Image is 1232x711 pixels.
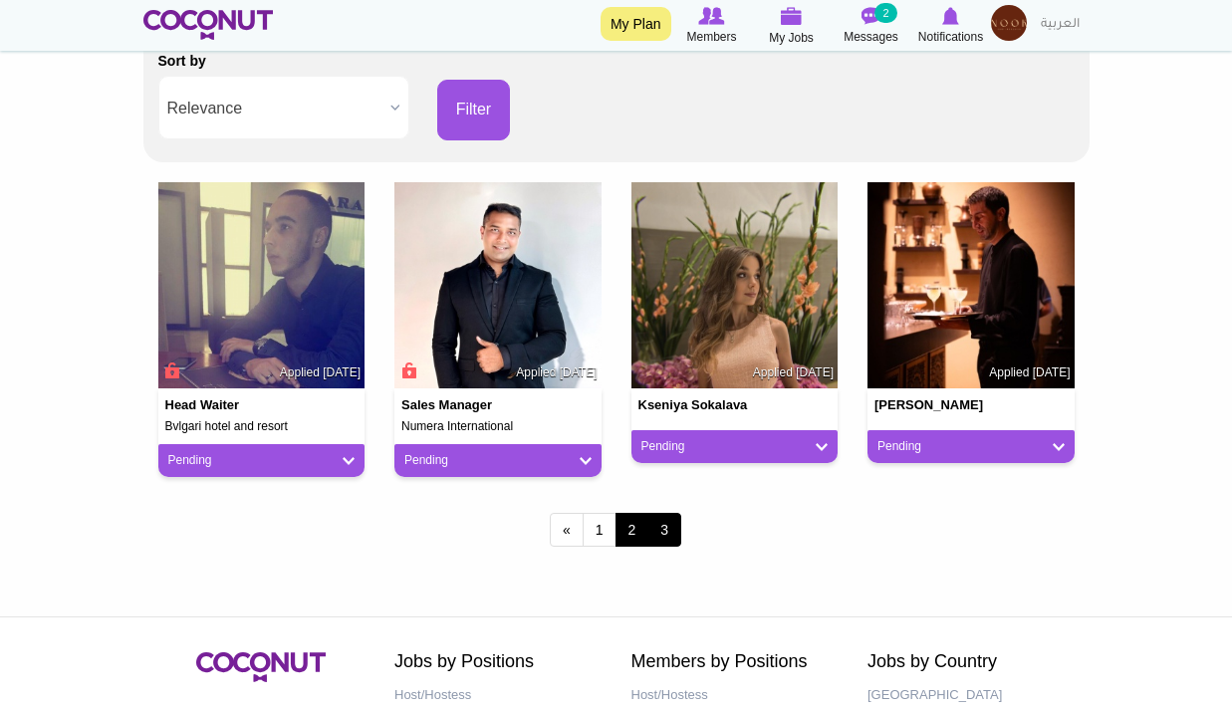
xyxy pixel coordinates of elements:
a: ‹ previous [550,513,584,547]
h4: Sales manager [401,398,517,412]
img: Kseniya Sokalava's picture [631,182,839,389]
a: [GEOGRAPHIC_DATA] [867,681,1075,710]
a: 2 [616,513,649,547]
a: العربية [1031,5,1090,45]
h4: [PERSON_NAME] [874,398,990,412]
a: Pending [404,452,592,469]
img: My Jobs [781,7,803,25]
a: Pending [641,438,829,455]
span: Connect to Unlock the Profile [398,360,416,380]
h2: Jobs by Country [867,652,1075,672]
label: Sort by [158,51,206,71]
span: My Jobs [769,28,814,48]
span: Messages [844,27,898,47]
img: Adnane Missor's picture [158,182,366,389]
a: Host/Hostess [631,681,839,710]
img: Notifications [942,7,959,25]
h4: Kseniya Sokalava [638,398,754,412]
span: Connect to Unlock the Profile [162,360,180,380]
h5: Bvlgari hotel and resort [165,420,359,433]
a: My Plan [601,7,671,41]
a: Pending [877,438,1065,455]
span: 3 [647,513,681,547]
img: Browse Members [698,7,724,25]
span: Members [686,27,736,47]
h5: Numera International [401,420,595,433]
small: 2 [874,3,896,23]
h2: Members by Positions [631,652,839,672]
a: Messages Messages 2 [832,5,911,47]
img: Zeeshan Yousaf's picture [394,182,602,389]
a: Host/Hostess [394,681,602,710]
span: Relevance [167,77,382,140]
img: Home [143,10,274,40]
span: Notifications [918,27,983,47]
a: 1 [583,513,616,547]
img: Branko Rosandic's picture [867,182,1075,389]
a: Pending [168,452,356,469]
button: Filter [437,80,511,140]
a: Notifications Notifications [911,5,991,47]
a: My Jobs My Jobs [752,5,832,48]
img: Coconut [196,652,326,682]
h4: Head Waiter [165,398,281,412]
h2: Jobs by Positions [394,652,602,672]
img: Messages [862,7,881,25]
a: Browse Members Members [672,5,752,47]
